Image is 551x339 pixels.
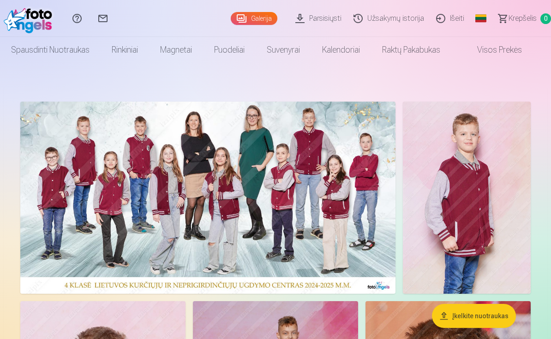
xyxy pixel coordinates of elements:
a: Magnetai [149,37,203,63]
a: Raktų pakabukas [371,37,451,63]
a: Kalendoriai [311,37,371,63]
span: Krepšelis [509,13,537,24]
a: Galerija [231,12,277,25]
span: 0 [540,13,551,24]
a: Rinkiniai [101,37,149,63]
a: Visos prekės [451,37,533,63]
a: Suvenyrai [256,37,311,63]
img: /fa5 [4,4,57,33]
button: Įkelkite nuotraukas [432,304,516,328]
a: Puodeliai [203,37,256,63]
